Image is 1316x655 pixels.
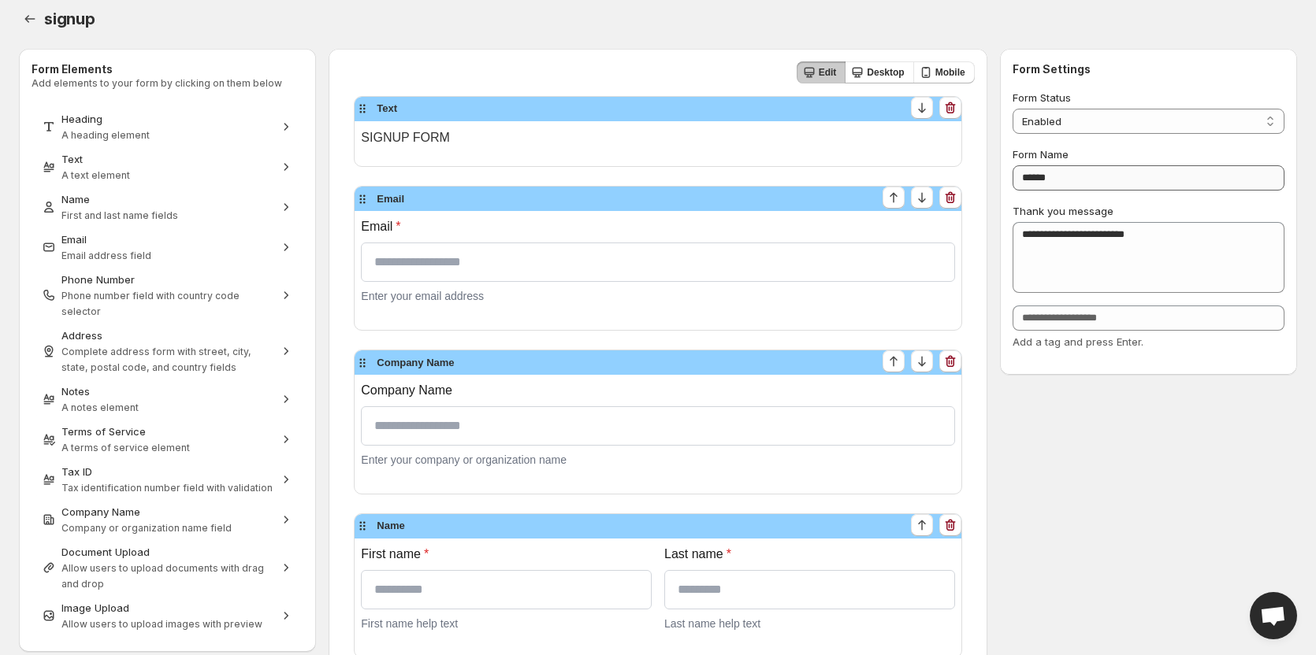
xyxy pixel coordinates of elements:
[819,66,837,79] span: Edit
[61,482,273,494] span: Tax identification number field with validation
[913,61,975,83] button: Mobile
[19,8,41,30] button: Back
[61,346,251,373] span: Complete address form with street, city, state, postal code, and country fields
[845,61,913,83] button: Desktop
[1013,205,1113,217] span: Thank you message
[61,151,273,167] div: Text
[361,452,954,468] div: Enter your company or organization name
[61,209,178,221] span: First and last name fields
[664,545,955,564] label: Last name
[61,250,151,261] span: Email address field
[61,191,273,207] div: Name
[61,544,273,560] div: Document Upload
[1013,61,1284,77] h2: Form Settings
[377,355,454,371] span: Company Name
[61,504,273,520] div: Company Name
[61,522,232,534] span: Company or organization name field
[61,562,264,590] span: Allow users to upload documents with drag and drop
[361,217,954,236] label: Email
[44,9,95,28] span: signup
[61,464,273,479] div: Tax ID
[1250,592,1297,639] div: Open chat
[61,402,139,413] span: A notes element
[664,616,955,632] div: Last name help text
[61,129,150,141] span: A heading element
[61,272,273,287] div: Phone Number
[361,288,954,305] div: Enter your email address
[61,290,240,317] span: Phone number field with country code selector
[61,111,273,127] div: Heading
[61,618,262,630] span: Allow users to upload images with preview
[32,61,303,77] h2: Form Elements
[61,327,273,343] div: Address
[32,77,303,90] p: Add elements to your form by clicking on them below
[361,545,652,564] label: First name
[377,191,404,207] span: Email
[935,66,965,79] span: Mobile
[61,169,130,181] span: A text element
[361,128,954,148] p: SIGNUP FORM
[377,101,397,117] span: Text
[61,442,190,453] span: A terms of service element
[61,231,273,247] div: Email
[1013,335,1143,348] span: Add a tag and press Enter.
[867,66,904,79] span: Desktop
[361,616,652,632] div: First name help text
[797,61,846,83] button: Edit
[61,383,273,399] div: Notes
[1013,148,1069,161] span: Form Name
[61,424,273,439] div: Terms of Service
[1013,91,1071,104] span: Form Status
[61,600,273,616] div: Image Upload
[377,518,404,534] span: Name
[361,381,954,400] label: Company Name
